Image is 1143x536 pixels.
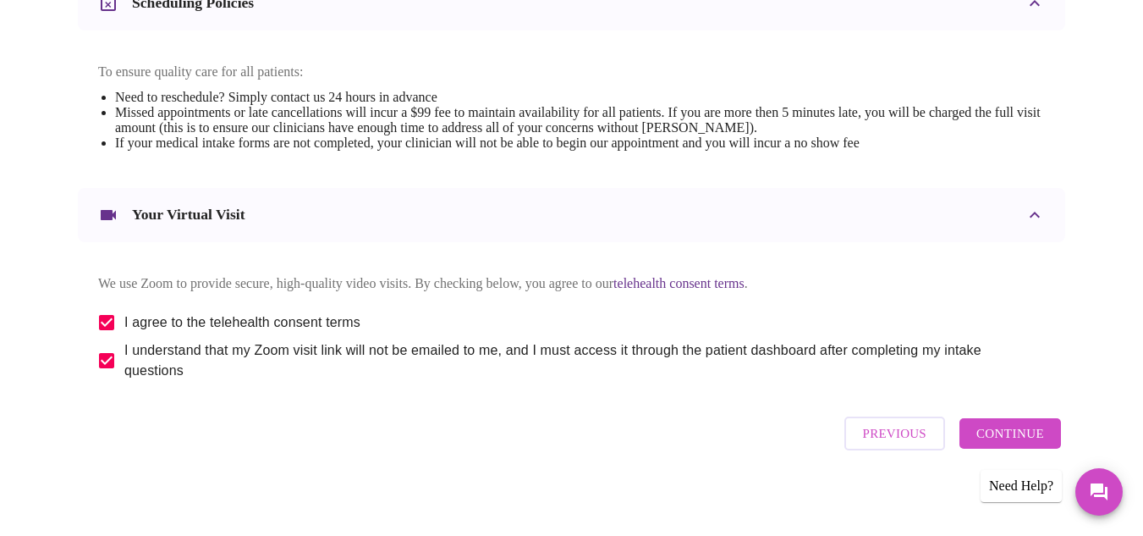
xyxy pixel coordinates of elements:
[863,423,926,445] span: Previous
[844,417,945,450] button: Previous
[981,470,1062,502] div: Need Help?
[115,105,1045,135] li: Missed appointments or late cancellations will incur a $99 fee to maintain availability for all p...
[132,206,245,224] h3: Your Virtual Visit
[98,64,1045,80] p: To ensure quality care for all patients:
[115,135,1045,151] li: If your medical intake forms are not completed, your clinician will not be able to begin our appo...
[124,312,360,333] span: I agree to the telehealth consent terms
[613,276,745,290] a: telehealth consent terms
[98,276,1045,291] p: We use Zoom to provide secure, high-quality video visits. By checking below, you agree to our .
[78,188,1065,242] div: Your Virtual Visit
[115,90,1045,105] li: Need to reschedule? Simply contact us 24 hours in advance
[1075,468,1123,516] button: Messages
[124,340,1031,381] span: I understand that my Zoom visit link will not be emailed to me, and I must access it through the ...
[976,423,1044,445] span: Continue
[959,418,1061,449] button: Continue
